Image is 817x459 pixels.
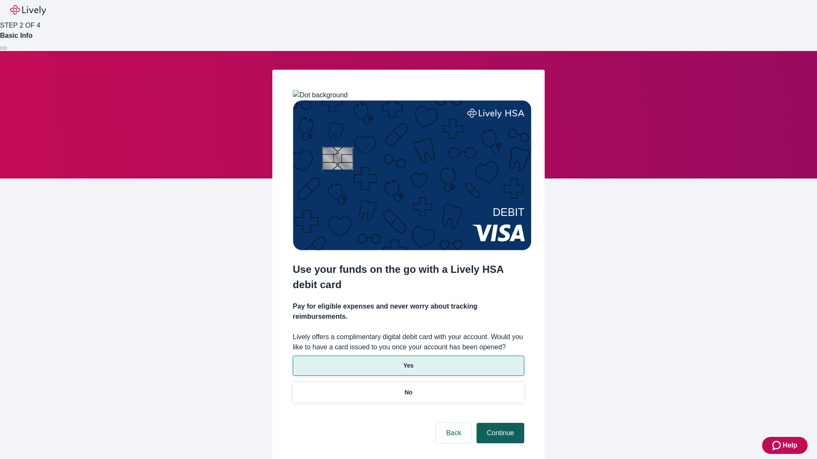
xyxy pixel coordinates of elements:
[10,5,46,15] img: Lively
[405,388,413,397] p: No
[293,382,524,402] button: No
[293,301,524,322] h4: Pay for eligible expenses and never worry about tracking reimbursements.
[293,356,524,376] button: Yes
[293,100,531,250] img: Debit card
[783,440,797,450] span: Help
[293,262,524,292] h2: Use your funds on the go with a Lively HSA debit card
[762,437,808,454] button: Zendesk support iconHelp
[293,332,524,352] label: Lively offers a complimentary digital debit card with your account. Would you like to have a card...
[293,90,348,100] img: Dot background
[436,423,471,443] button: Back
[772,440,783,450] svg: Zendesk support icon
[403,361,414,370] p: Yes
[477,423,524,443] button: Continue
